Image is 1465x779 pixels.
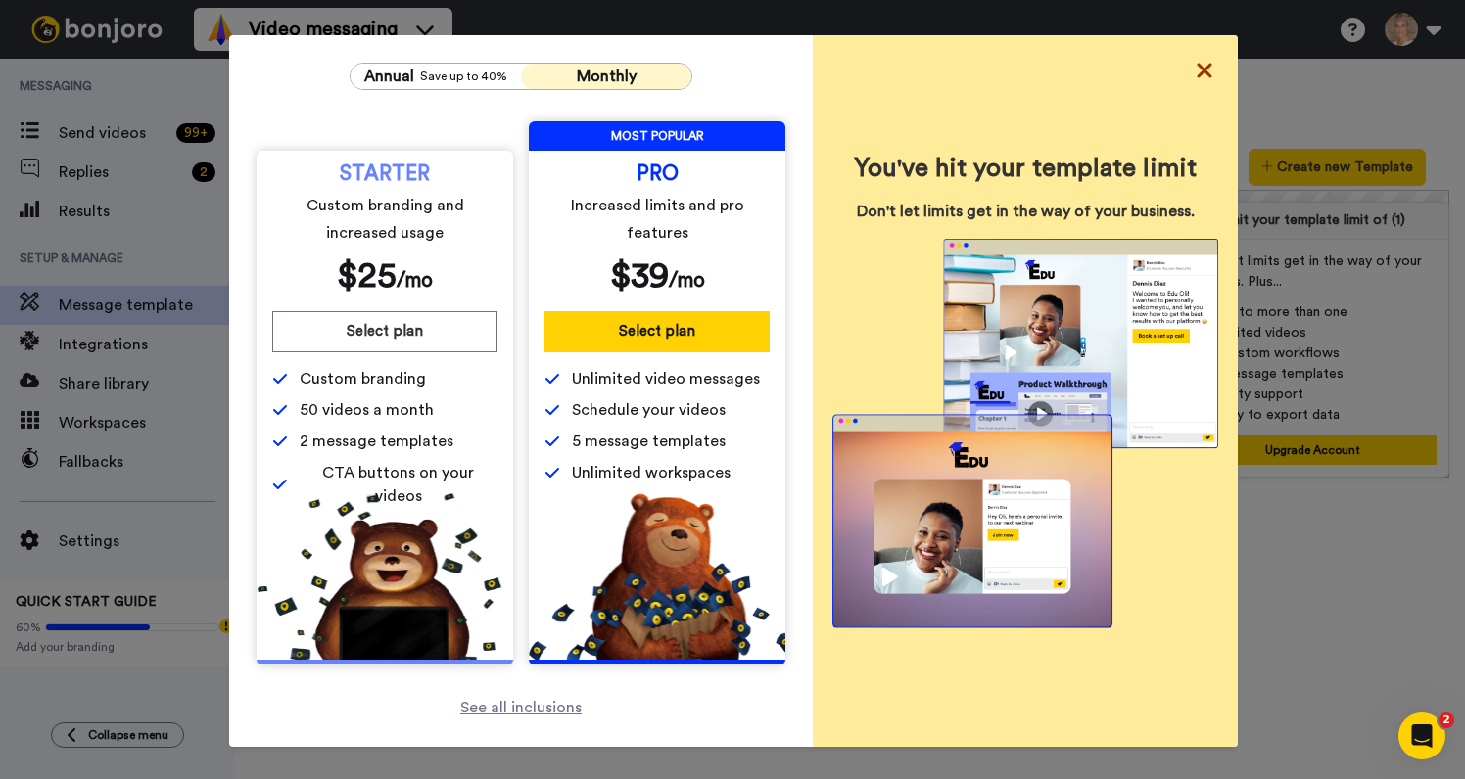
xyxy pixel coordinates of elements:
span: You've hit your template limit [832,153,1218,184]
span: Custom branding and increased usage [276,192,495,247]
span: Custom branding [300,367,426,390]
span: See all inclusions [460,700,582,715]
span: STARTER [340,166,430,182]
span: 5 message templates [572,430,726,453]
span: /mo [397,270,433,291]
span: CTA buttons on your videos [300,461,497,508]
span: Schedule your videos [572,398,726,422]
button: AnnualSave up to 40% [351,64,521,89]
span: /mo [669,270,705,291]
span: Unlimited workspaces [572,461,731,484]
span: Unlimited video messages [572,367,760,390]
span: PRO [637,166,679,182]
span: Don't let limits get in the way of your business. [832,200,1218,223]
iframe: Intercom live chat [1398,712,1445,759]
span: $ 25 [337,258,397,294]
button: Select plan [544,311,770,352]
span: MOST POPULAR [529,121,785,151]
span: 2 [1439,712,1454,728]
span: Annual [364,65,414,88]
span: 2 message templates [300,430,453,453]
span: 50 videos a month [300,398,434,422]
a: See all inclusions [460,696,582,719]
span: Increased limits and pro features [548,192,767,247]
img: You've hit your template limit [832,239,1218,627]
button: Select plan [272,311,497,352]
span: $ 39 [610,258,669,294]
img: 5112517b2a94bd7fef09f8ca13467cef.png [257,493,513,660]
img: b5b10b7112978f982230d1107d8aada4.png [529,493,785,660]
span: Save up to 40% [420,69,507,84]
span: Monthly [577,69,637,84]
button: Monthly [521,64,691,89]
